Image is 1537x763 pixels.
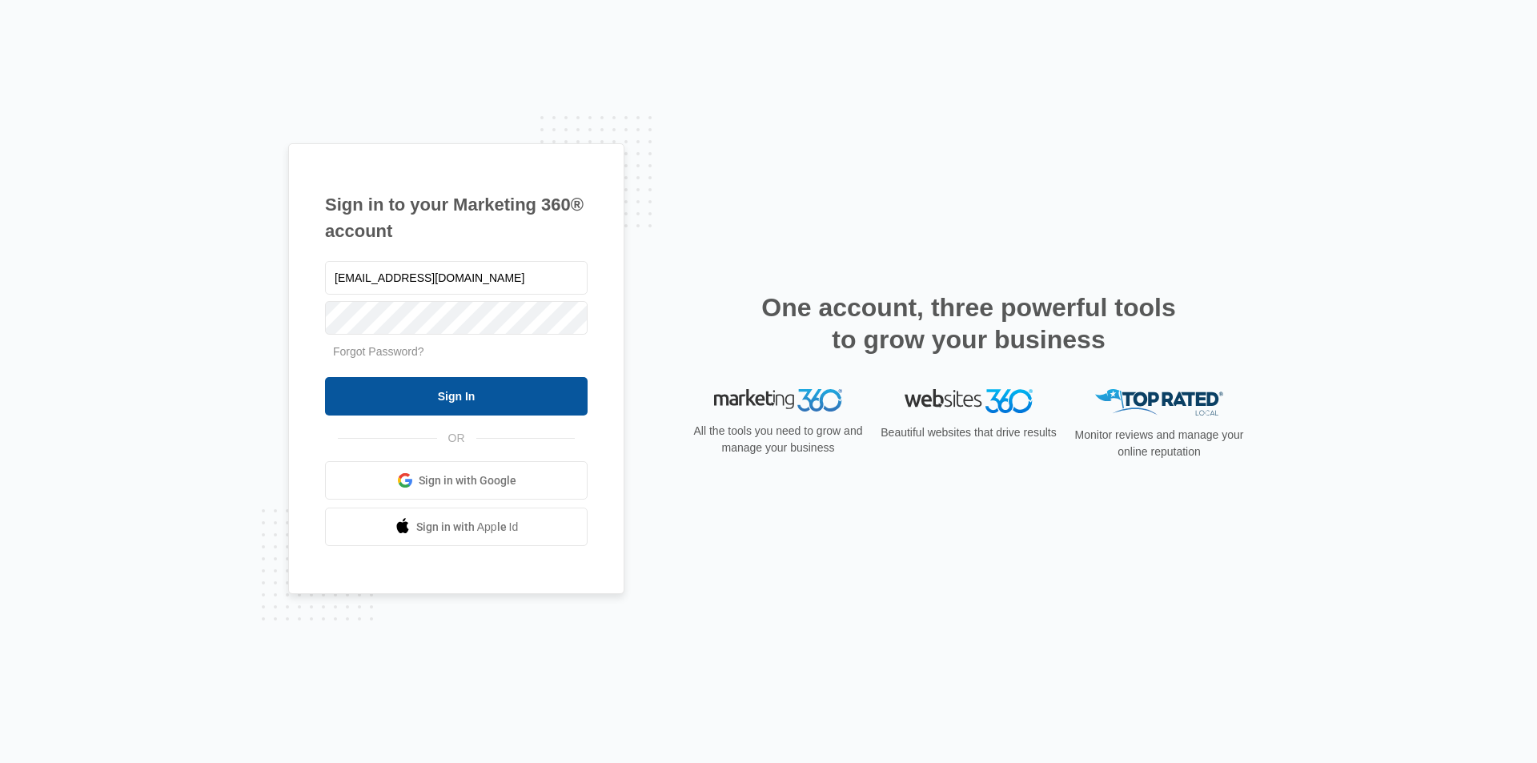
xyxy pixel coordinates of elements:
p: Monitor reviews and manage your online reputation [1069,427,1249,460]
span: Sign in with Google [419,472,516,489]
a: Sign in with Apple Id [325,508,588,546]
a: Forgot Password? [333,345,424,358]
input: Sign In [325,377,588,416]
p: All the tools you need to grow and manage your business [688,423,868,456]
span: OR [437,430,476,447]
img: Top Rated Local [1095,389,1223,416]
p: Beautiful websites that drive results [879,424,1058,441]
h2: One account, three powerful tools to grow your business [756,291,1181,355]
span: Sign in with Apple Id [416,519,519,536]
img: Websites 360 [905,389,1033,412]
input: Email [325,261,588,295]
img: Marketing 360 [714,389,842,412]
a: Sign in with Google [325,461,588,500]
h1: Sign in to your Marketing 360® account [325,191,588,244]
